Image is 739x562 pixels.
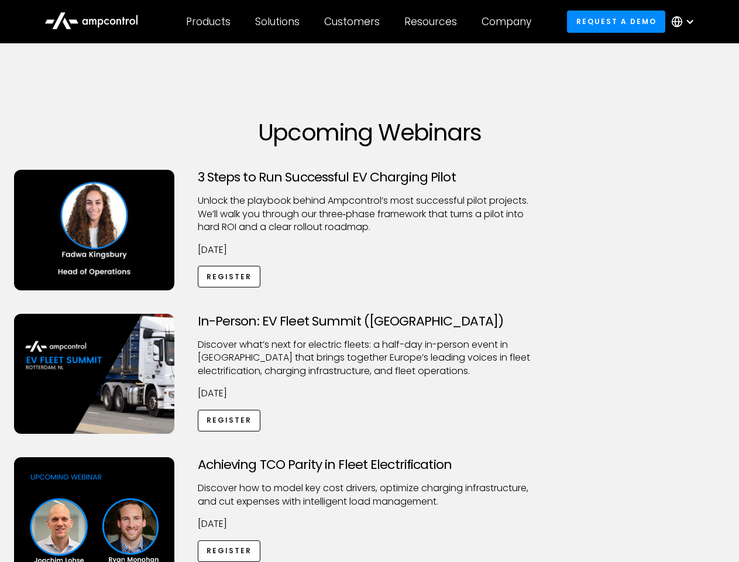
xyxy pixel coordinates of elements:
h1: Upcoming Webinars [14,118,726,146]
h3: 3 Steps to Run Successful EV Charging Pilot [198,170,542,185]
p: [DATE] [198,518,542,530]
a: Register [198,266,261,287]
div: Solutions [255,15,300,28]
p: ​Discover what’s next for electric fleets: a half-day in-person event in [GEOGRAPHIC_DATA] that b... [198,338,542,378]
h3: Achieving TCO Parity in Fleet Electrification [198,457,542,472]
div: Products [186,15,231,28]
a: Register [198,540,261,562]
h3: In-Person: EV Fleet Summit ([GEOGRAPHIC_DATA]) [198,314,542,329]
div: Resources [404,15,457,28]
p: [DATE] [198,244,542,256]
a: Request a demo [567,11,665,32]
div: Customers [324,15,380,28]
div: Company [482,15,531,28]
p: Unlock the playbook behind Ampcontrol’s most successful pilot projects. We’ll walk you through ou... [198,194,542,234]
p: [DATE] [198,387,542,400]
p: Discover how to model key cost drivers, optimize charging infrastructure, and cut expenses with i... [198,482,542,508]
a: Register [198,410,261,431]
